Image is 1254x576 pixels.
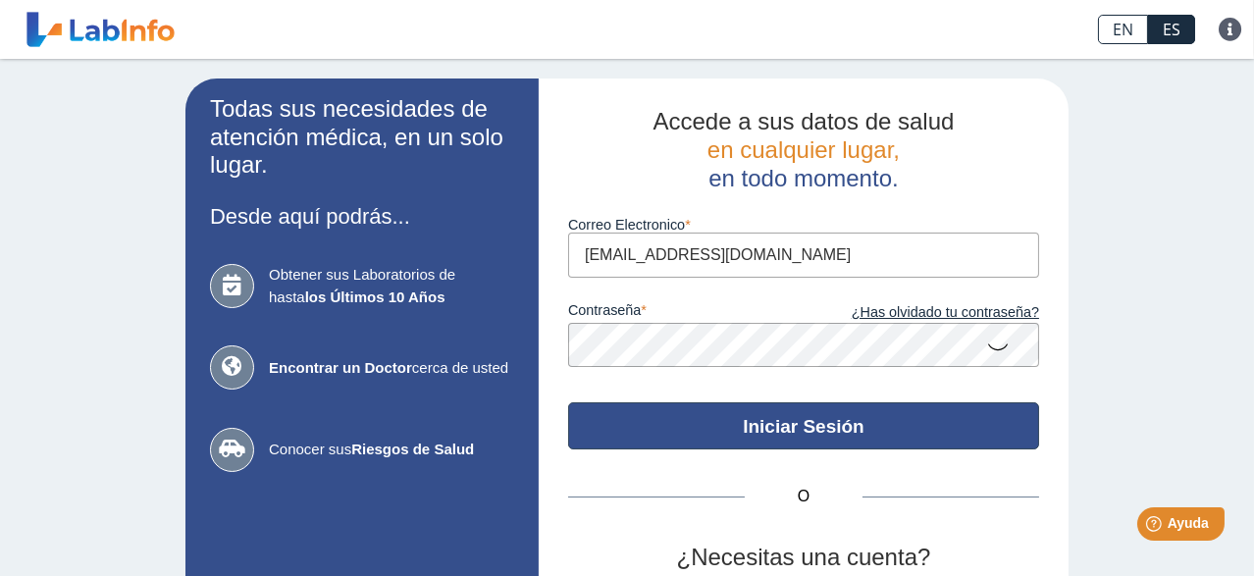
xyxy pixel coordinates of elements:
[653,108,955,134] span: Accede a sus datos de salud
[568,302,804,324] label: contraseña
[269,264,514,308] span: Obtener sus Laboratorios de hasta
[1079,499,1232,554] iframe: Help widget launcher
[269,359,412,376] b: Encontrar un Doctor
[210,204,514,229] h3: Desde aquí podrás...
[708,165,898,191] span: en todo momento.
[1148,15,1195,44] a: ES
[568,544,1039,572] h2: ¿Necesitas una cuenta?
[1098,15,1148,44] a: EN
[269,357,514,380] span: cerca de usted
[269,439,514,461] span: Conocer sus
[305,288,445,305] b: los Últimos 10 Años
[351,441,474,457] b: Riesgos de Salud
[210,95,514,180] h2: Todas sus necesidades de atención médica, en un solo lugar.
[568,217,1039,233] label: Correo Electronico
[568,402,1039,449] button: Iniciar Sesión
[707,136,900,163] span: en cualquier lugar,
[804,302,1039,324] a: ¿Has olvidado tu contraseña?
[745,485,862,508] span: O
